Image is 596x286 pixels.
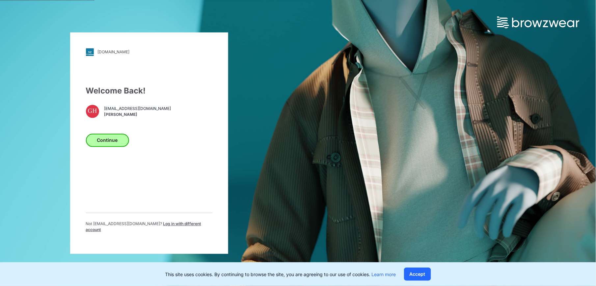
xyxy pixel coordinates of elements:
[86,134,129,147] button: Continue
[404,268,431,281] button: Accept
[165,271,396,278] p: This site uses cookies. By continuing to browse the site, you are agreeing to our use of cookies.
[104,112,171,118] span: [PERSON_NAME]
[86,105,99,118] div: GH
[86,85,212,97] div: Welcome Back!
[104,106,171,112] span: [EMAIL_ADDRESS][DOMAIN_NAME]
[86,48,94,56] img: svg+xml;base64,PHN2ZyB3aWR0aD0iMjgiIGhlaWdodD0iMjgiIHZpZXdCb3g9IjAgMCAyOCAyOCIgZmlsbD0ibm9uZSIgeG...
[86,48,212,56] a: [DOMAIN_NAME]
[497,16,580,28] img: browzwear-logo.73288ffb.svg
[86,221,212,233] p: Not [EMAIL_ADDRESS][DOMAIN_NAME] ?
[372,272,396,277] a: Learn more
[98,50,130,55] div: [DOMAIN_NAME]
